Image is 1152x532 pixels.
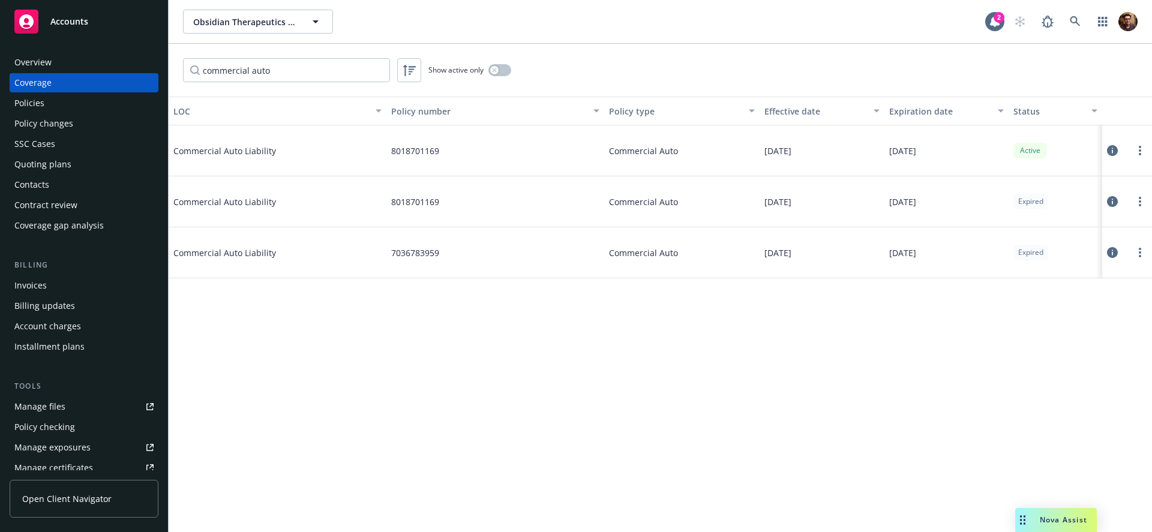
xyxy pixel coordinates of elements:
[14,53,52,72] div: Overview
[10,417,158,437] a: Policy checking
[14,216,104,235] div: Coverage gap analysis
[391,196,439,208] span: 8018701169
[428,65,484,75] span: Show active only
[10,276,158,295] a: Invoices
[14,114,73,133] div: Policy changes
[889,196,916,208] span: [DATE]
[10,134,158,154] a: SSC Cases
[183,58,390,82] input: Filter by keyword...
[386,97,604,125] button: Policy number
[391,105,586,118] div: Policy number
[14,337,85,356] div: Installment plans
[889,145,916,157] span: [DATE]
[1018,247,1043,258] span: Expired
[1036,10,1060,34] a: Report a Bug
[1013,105,1084,118] div: Status
[760,97,884,125] button: Effective date
[183,10,333,34] button: Obsidian Therapeutics Inc
[10,296,158,315] a: Billing updates
[173,247,353,259] span: Commercial Auto Liability
[391,145,439,157] span: 8018701169
[10,53,158,72] a: Overview
[173,145,353,157] span: Commercial Auto Liability
[14,438,91,457] div: Manage exposures
[1063,10,1087,34] a: Search
[10,397,158,416] a: Manage files
[764,145,791,157] span: [DATE]
[14,296,75,315] div: Billing updates
[10,317,158,336] a: Account charges
[14,317,81,336] div: Account charges
[764,105,866,118] div: Effective date
[1040,515,1087,525] span: Nova Assist
[10,216,158,235] a: Coverage gap analysis
[14,134,55,154] div: SSC Cases
[764,247,791,259] span: [DATE]
[14,417,75,437] div: Policy checking
[1133,143,1147,158] a: more
[994,12,1004,23] div: 2
[10,5,158,38] a: Accounts
[14,175,49,194] div: Contacts
[14,155,71,174] div: Quoting plans
[10,458,158,477] a: Manage certificates
[889,105,991,118] div: Expiration date
[173,105,368,118] div: LOC
[14,276,47,295] div: Invoices
[609,105,742,118] div: Policy type
[391,247,439,259] span: 7036783959
[1018,145,1042,156] span: Active
[14,196,77,215] div: Contract review
[10,155,158,174] a: Quoting plans
[14,94,44,113] div: Policies
[1018,196,1043,207] span: Expired
[10,175,158,194] a: Contacts
[14,73,52,92] div: Coverage
[604,97,760,125] button: Policy type
[1009,97,1102,125] button: Status
[193,16,297,28] span: Obsidian Therapeutics Inc
[10,196,158,215] a: Contract review
[764,196,791,208] span: [DATE]
[173,196,353,208] span: Commercial Auto Liability
[609,196,678,208] span: Commercial Auto
[10,337,158,356] a: Installment plans
[14,458,93,477] div: Manage certificates
[1133,194,1147,209] a: more
[609,145,678,157] span: Commercial Auto
[884,97,1009,125] button: Expiration date
[10,380,158,392] div: Tools
[1008,10,1032,34] a: Start snowing
[1133,245,1147,260] a: more
[609,247,678,259] span: Commercial Auto
[14,397,65,416] div: Manage files
[10,259,158,271] div: Billing
[889,247,916,259] span: [DATE]
[1015,508,1097,532] button: Nova Assist
[50,17,88,26] span: Accounts
[10,438,158,457] a: Manage exposures
[10,114,158,133] a: Policy changes
[1091,10,1115,34] a: Switch app
[10,94,158,113] a: Policies
[169,97,386,125] button: LOC
[1015,508,1030,532] div: Drag to move
[1118,12,1138,31] img: photo
[22,492,112,505] span: Open Client Navigator
[10,73,158,92] a: Coverage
